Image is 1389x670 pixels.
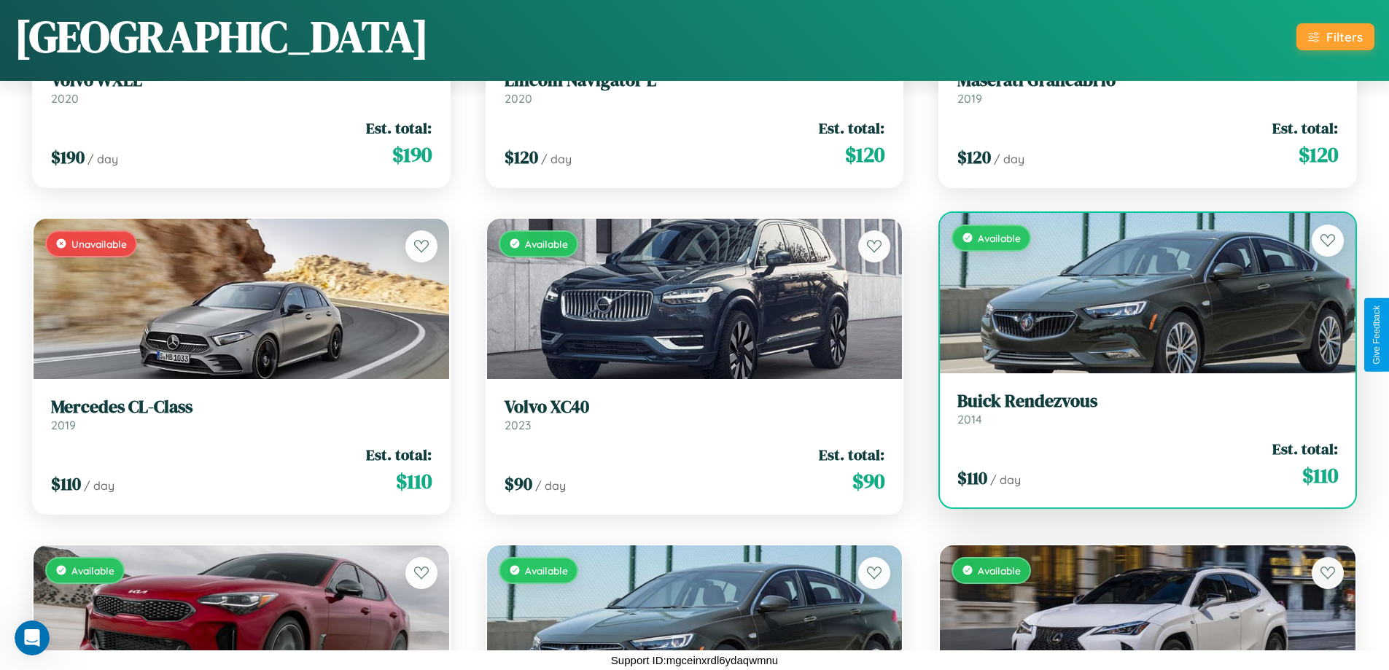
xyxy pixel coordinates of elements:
span: Est. total: [819,117,884,139]
h3: Mercedes CL-Class [51,397,432,418]
button: Filters [1296,23,1374,50]
span: $ 110 [396,467,432,496]
span: Est. total: [366,444,432,465]
span: $ 190 [392,140,432,169]
h3: Buick Rendezvous [957,391,1338,412]
span: Available [978,232,1021,244]
a: Lincoln Navigator L2020 [505,70,885,106]
h3: Volvo WXLL [51,70,432,91]
span: Unavailable [71,238,127,250]
h3: Maserati Grancabrio [957,70,1338,91]
a: Mercedes CL-Class2019 [51,397,432,432]
span: / day [87,152,118,166]
span: Est. total: [1272,117,1338,139]
span: $ 90 [852,467,884,496]
span: Available [71,564,114,577]
span: / day [994,152,1024,166]
span: Est. total: [819,444,884,465]
a: Maserati Grancabrio2019 [957,70,1338,106]
span: Est. total: [366,117,432,139]
a: Buick Rendezvous2014 [957,391,1338,426]
span: / day [990,472,1021,487]
span: Est. total: [1272,438,1338,459]
span: Available [525,238,568,250]
span: $ 120 [1299,140,1338,169]
span: 2023 [505,418,531,432]
p: Support ID: mgceinxrdl6ydaqwmnu [611,650,778,670]
h3: Lincoln Navigator L [505,70,885,91]
span: Available [978,564,1021,577]
div: Filters [1326,29,1363,44]
a: Volvo XC402023 [505,397,885,432]
span: $ 110 [957,466,987,490]
span: / day [541,152,572,166]
iframe: Intercom live chat [15,620,50,655]
span: / day [84,478,114,493]
span: $ 190 [51,145,85,169]
span: $ 120 [845,140,884,169]
span: $ 110 [1302,461,1338,490]
span: Available [525,564,568,577]
div: Give Feedback [1372,305,1382,365]
span: $ 110 [51,472,81,496]
h3: Volvo XC40 [505,397,885,418]
span: 2019 [51,418,76,432]
span: 2020 [51,91,79,106]
span: $ 90 [505,472,532,496]
span: 2019 [957,91,982,106]
span: $ 120 [957,145,991,169]
span: 2020 [505,91,532,106]
span: $ 120 [505,145,538,169]
a: Volvo WXLL2020 [51,70,432,106]
h1: [GEOGRAPHIC_DATA] [15,7,429,66]
span: / day [535,478,566,493]
span: 2014 [957,412,982,426]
